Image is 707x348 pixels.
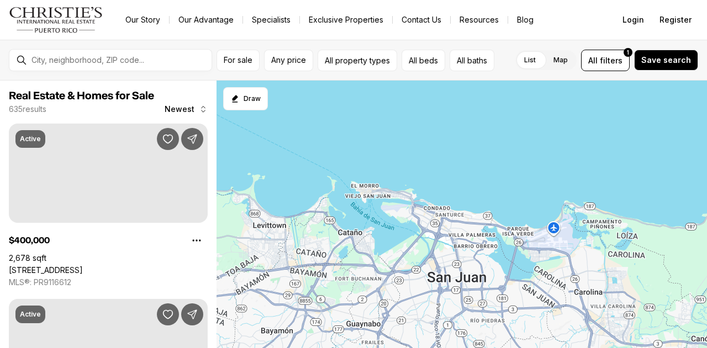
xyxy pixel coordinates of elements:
[581,50,630,71] button: Allfilters1
[158,98,214,120] button: Newest
[300,12,392,28] a: Exclusive Properties
[393,12,450,28] button: Contact Us
[264,50,313,71] button: Any price
[20,310,41,319] p: Active
[508,12,542,28] a: Blog
[157,128,179,150] button: Save Property: 4RN8 CALLE VIA 37
[9,105,46,114] p: 635 results
[271,56,306,65] span: Any price
[634,50,698,71] button: Save search
[545,50,577,70] label: Map
[224,56,252,65] span: For sale
[223,87,268,110] button: Start drawing
[9,90,154,101] span: Real Estate & Homes for Sale
[157,303,179,325] button: Save Property: 4D53 Playera Lomas Verdes 4D53 PLAYERA LOMAS VERDES
[165,105,194,114] span: Newest
[653,9,698,31] button: Register
[515,50,545,70] label: List
[318,50,397,71] button: All property types
[451,12,508,28] a: Resources
[186,229,208,251] button: Property options
[616,9,651,31] button: Login
[600,55,622,66] span: filters
[170,12,242,28] a: Our Advantage
[117,12,169,28] a: Our Story
[9,7,103,33] img: logo
[588,55,598,66] span: All
[20,135,41,143] p: Active
[243,12,299,28] a: Specialists
[622,15,644,24] span: Login
[627,48,629,57] span: 1
[450,50,494,71] button: All baths
[659,15,692,24] span: Register
[402,50,445,71] button: All beds
[217,50,260,71] button: For sale
[641,56,691,65] span: Save search
[9,265,83,275] a: 4RN8 CALLE VIA 37, CAROLINA PR, 00983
